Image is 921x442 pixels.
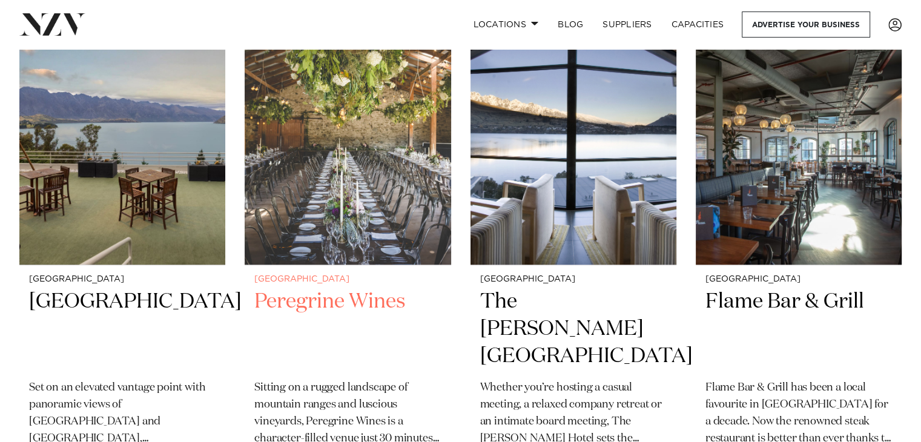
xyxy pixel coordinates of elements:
h2: [GEOGRAPHIC_DATA] [29,288,216,370]
small: [GEOGRAPHIC_DATA] [480,275,667,284]
h2: Peregrine Wines [254,288,441,370]
a: Advertise your business [742,12,870,38]
a: BLOG [548,12,593,38]
small: [GEOGRAPHIC_DATA] [705,275,892,284]
a: SUPPLIERS [593,12,661,38]
small: [GEOGRAPHIC_DATA] [254,275,441,284]
img: nzv-logo.png [19,13,85,35]
a: Locations [463,12,548,38]
small: [GEOGRAPHIC_DATA] [29,275,216,284]
h2: The [PERSON_NAME][GEOGRAPHIC_DATA] [480,288,667,370]
a: Capacities [662,12,734,38]
h2: Flame Bar & Grill [705,288,892,370]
